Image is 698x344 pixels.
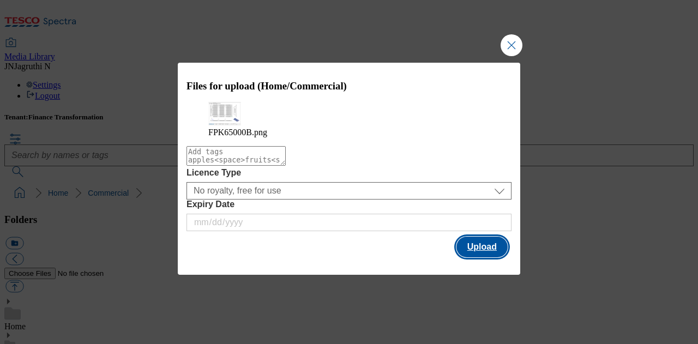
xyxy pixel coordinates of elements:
label: Expiry Date [186,200,512,209]
div: Modal [178,63,520,275]
figcaption: FPK65000B.png [208,128,490,137]
img: preview [208,102,241,125]
button: Close Modal [501,34,522,56]
h3: Files for upload (Home/Commercial) [186,80,512,92]
button: Upload [456,237,508,257]
label: Licence Type [186,168,512,178]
